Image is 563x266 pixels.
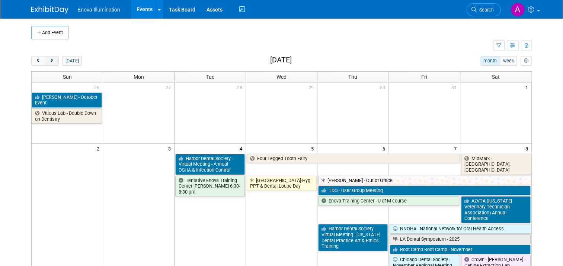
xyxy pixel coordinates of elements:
button: month [480,56,500,66]
a: TDO - User Group Meeting [318,186,531,195]
span: Fri [421,74,427,80]
span: Wed [276,74,287,80]
span: Tue [206,74,214,80]
span: Sat [492,74,500,80]
a: NNOHA - National Network for Oral Health Access [390,224,531,234]
button: [DATE] [62,56,82,66]
a: Root Camp Boot Camp - November [390,245,531,254]
a: [PERSON_NAME] - Out of Office [318,176,531,185]
span: 6 [382,144,388,153]
a: Search [467,3,501,16]
a: [PERSON_NAME] - October Event [32,93,102,108]
a: Four Legged Tooth Fairy [247,154,459,163]
span: Mon [134,74,144,80]
i: Personalize Calendar [524,59,528,64]
span: 27 [165,82,174,92]
span: 8 [525,144,531,153]
span: 2 [96,144,103,153]
button: week [500,56,517,66]
span: 29 [308,82,317,92]
a: Harbor Dental Society - Virtual Meeting - [US_STATE] Dental Practice Art & Ethics Training [318,224,388,251]
span: 26 [93,82,103,92]
img: ExhibitDay [31,6,68,14]
a: AzVTA ([US_STATE] Veterinary Technician Association) Annual Conference [461,196,531,223]
button: Add Event [31,26,68,39]
a: Harbor Dental Society - Virtual Meeting - Annual OSHA & Infection Control [175,154,245,175]
button: myCustomButton [521,56,532,66]
span: Enova Illumination [77,7,120,13]
span: 4 [239,144,246,153]
span: 28 [236,82,246,92]
a: Viticus Lab - Double Down on Dentistry [32,108,102,124]
span: Sun [63,74,72,80]
a: Enova Training Center - U of M course [318,196,459,206]
span: 30 [379,82,388,92]
span: 1 [525,82,531,92]
span: 31 [451,82,460,92]
span: Thu [348,74,357,80]
a: Tentative Enova Training Center [PERSON_NAME] 6:30-8:30 pm [175,176,245,197]
span: 5 [310,144,317,153]
h2: [DATE] [270,56,292,64]
span: Search [477,7,494,13]
span: 3 [167,144,174,153]
img: Andrea Miller [511,3,525,17]
a: MidMark - [GEOGRAPHIC_DATA], [GEOGRAPHIC_DATA] [461,154,531,175]
button: next [45,56,58,66]
a: LA Dental Symposium - 2025 [390,234,531,244]
button: prev [31,56,45,66]
a: [GEOGRAPHIC_DATA]-Hyg. PPT & Dental Loupe Day [247,176,316,191]
span: 7 [453,144,460,153]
